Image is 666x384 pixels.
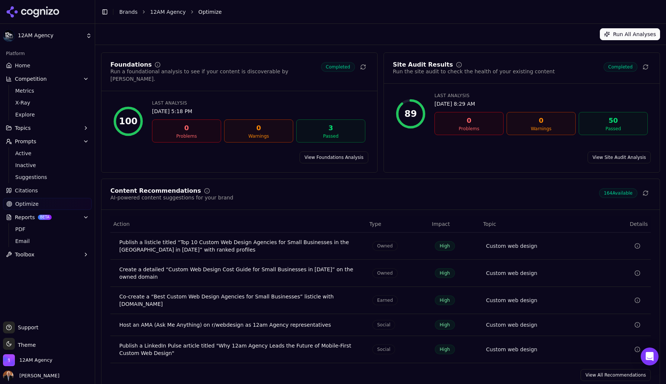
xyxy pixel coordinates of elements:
span: Inactive [15,161,80,169]
a: Custom web design [486,242,537,250]
span: High [435,241,455,251]
span: Active [15,150,80,157]
div: Publish a LinkedIn Pulse article titled "Why 12am Agency Leads the Future of Mobile-First Custom ... [119,342,361,357]
span: Completed [321,62,355,72]
span: Toolbox [15,251,35,258]
span: 12AM Agency [19,357,52,364]
span: Action [113,220,130,228]
span: Social [372,320,395,330]
div: Site Audit Results [393,62,453,68]
span: Suggestions [15,173,80,181]
span: [PERSON_NAME] [16,372,59,379]
a: Custom web design [486,297,537,304]
div: 50 [582,115,644,126]
span: Topic [483,220,496,228]
button: Toolbox [3,249,92,260]
span: PDF [15,225,80,233]
div: Content Recommendations [110,188,201,194]
span: Email [15,237,80,245]
th: Impact [429,216,480,233]
button: Prompts [3,135,92,147]
span: Metrics [15,87,80,95]
div: [DATE] 8:29 AM [434,100,648,108]
span: Support [15,324,38,331]
th: Details [605,216,651,233]
button: Run All Analyses [600,28,660,40]
a: Email [12,236,83,246]
th: Type [366,216,429,233]
div: 3 [300,123,362,133]
span: Optimize [198,8,222,16]
span: Explore [15,111,80,118]
div: Warnings [510,126,572,132]
button: Topics [3,122,92,134]
a: Custom web design [486,321,537,329]
span: High [435,320,455,330]
img: Robert Portillo [3,371,13,381]
div: 0 [438,115,500,126]
div: Warnings [227,133,290,139]
span: 12AM Agency [18,32,83,39]
a: Active [12,148,83,159]
div: 0 [155,123,218,133]
div: Platform [3,48,92,60]
span: Reports [15,214,35,221]
span: High [435,345,455,354]
div: Problems [155,133,218,139]
span: Competition [15,75,47,83]
a: Suggestions [12,172,83,182]
span: 164 Available [599,188,637,198]
div: 0 [510,115,572,126]
nav: breadcrumb [119,8,645,16]
button: Open organization switcher [3,354,52,366]
span: Completed [604,62,637,72]
a: View Foundations Analysis [300,151,368,163]
a: Custom web design [486,269,537,277]
div: 0 [227,123,290,133]
span: Type [369,220,381,228]
button: Competition [3,73,92,85]
div: Foundations [110,62,152,68]
img: 12AM Agency [3,30,15,42]
th: Topic [480,216,605,233]
div: 100 [119,115,138,127]
div: [DATE] 5:18 PM [152,108,365,115]
span: Owned [372,268,398,278]
span: Optimize [15,200,39,208]
div: Run a foundational analysis to see if your content is discoverable by [PERSON_NAME]. [110,68,321,83]
a: 12AM Agency [150,8,186,16]
a: PDF [12,224,83,234]
div: Last Analysis [434,93,648,99]
span: Citations [15,187,38,194]
a: Optimize [3,198,92,210]
div: Co-create a “Best Custom Web Design Agencies for Small Businesses” listicle with [DOMAIN_NAME] [119,293,361,308]
span: Details [608,220,648,228]
button: Open user button [3,371,59,381]
span: X-Ray [15,99,80,106]
a: View Site Audit Analysis [588,151,651,163]
span: High [435,268,455,278]
a: X-Ray [12,97,83,108]
span: Theme [15,342,36,348]
span: Home [15,62,30,69]
div: Run the site audit to check the health of your existing content [393,68,555,75]
div: Publish a listicle titled “Top 10 Custom Web Design Agencies for Small Businesses in the [GEOGRAP... [119,239,361,253]
span: Impact [432,220,450,228]
div: Passed [582,126,644,132]
div: Data table [110,216,651,363]
div: Last Analysis [152,100,365,106]
div: Host an AMA (Ask Me Anything) on r/webdesign as 12am Agency representatives [119,321,361,329]
a: Citations [3,185,92,196]
div: AI-powered content suggestions for your brand [110,194,233,201]
span: Prompts [15,138,36,145]
a: Brands [119,9,138,15]
a: Custom web design [486,346,537,353]
span: Social [372,345,395,354]
th: Action [110,216,366,233]
a: Metrics [12,86,83,96]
